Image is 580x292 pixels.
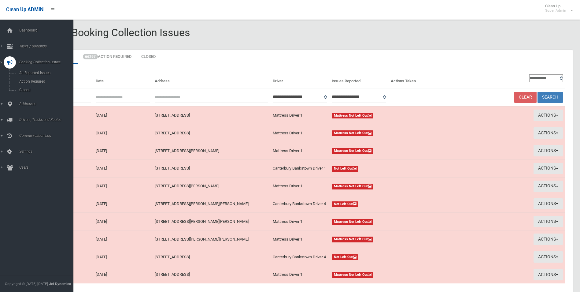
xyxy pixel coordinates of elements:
span: Mattress Not Left Out [332,148,374,154]
span: Tasks / Bookings [17,44,78,48]
span: Mattress Not Left Out [332,130,374,136]
td: [STREET_ADDRESS] [152,266,270,283]
button: Search [538,92,563,103]
span: Clean Up ADMIN [6,7,43,13]
td: Mattress Driver 1 [270,230,329,248]
span: Copyright © [DATE]-[DATE] [5,282,48,286]
span: 66297 [83,54,98,59]
td: Mattress Driver 1 [270,106,329,124]
button: Actions [534,145,563,156]
td: [DATE] [93,266,152,283]
a: Not Left Out [332,165,445,172]
span: All Reported Issues [17,71,73,75]
button: Actions [534,251,563,263]
span: Not Left Out [332,201,359,207]
span: Clean Up [542,4,572,13]
td: [DATE] [93,124,152,142]
th: Driver [270,71,329,88]
a: Mattress Not Left Out [332,218,445,225]
span: Communication Log [17,133,78,138]
a: Mattress Not Left Out [332,112,445,119]
td: Canterbury Bankstown Driver 4 [270,248,329,266]
td: [DATE] [93,159,152,177]
strong: Jet Dynamics [49,282,71,286]
span: Reported Booking Collection Issues [27,26,190,39]
th: Actions Taken [388,71,447,88]
th: Issues Reported [329,71,388,88]
a: Clear [514,92,537,103]
span: Drivers, Trucks and Routes [17,118,78,122]
a: Not Left Out [332,253,445,261]
a: Mattress Not Left Out [332,182,445,190]
span: Not Left Out [332,254,359,260]
td: [STREET_ADDRESS][PERSON_NAME] [152,177,270,195]
span: Closed [17,88,73,92]
td: Canterbury Bankstown Driver 1 [270,159,329,177]
td: [STREET_ADDRESS][PERSON_NAME][PERSON_NAME] [152,195,270,213]
button: Actions [534,110,563,121]
span: Not Left Out [332,166,359,172]
a: Mattress Not Left Out [332,271,445,278]
td: [DATE] [93,248,152,266]
small: Super Admin [545,8,566,13]
span: Mattress Not Left Out [332,272,374,278]
td: [STREET_ADDRESS][PERSON_NAME][PERSON_NAME] [152,213,270,230]
td: [DATE] [93,230,152,248]
td: [STREET_ADDRESS] [152,124,270,142]
td: [DATE] [93,213,152,230]
td: Mattress Driver 1 [270,177,329,195]
a: 66297Action Required [78,50,136,64]
th: Date [93,71,152,88]
button: Actions [534,198,563,210]
span: Addresses [17,102,78,106]
a: Mattress Not Left Out [332,236,445,243]
td: Canterbury Bankstown Driver 4 [270,195,329,213]
span: Mattress Not Left Out [332,113,374,119]
td: [STREET_ADDRESS] [152,248,270,266]
td: Mattress Driver 1 [270,124,329,142]
button: Actions [534,216,563,227]
td: [STREET_ADDRESS][PERSON_NAME][PERSON_NAME] [152,230,270,248]
span: Settings [17,149,78,154]
td: [DATE] [93,106,152,124]
a: Closed [137,50,160,64]
a: Not Left Out [332,200,445,208]
td: Mattress Driver 1 [270,142,329,160]
button: Actions [534,269,563,280]
td: [DATE] [93,177,152,195]
button: Actions [534,181,563,192]
span: Dashboard [17,28,78,32]
td: [DATE] [93,142,152,160]
button: Actions [534,163,563,174]
td: [DATE] [93,195,152,213]
td: [STREET_ADDRESS] [152,159,270,177]
span: Mattress Not Left Out [332,237,374,242]
a: Mattress Not Left Out [332,147,445,155]
span: Users [17,165,78,170]
span: Mattress Not Left Out [332,184,374,189]
span: Booking Collection Issues [17,60,78,64]
button: Actions [534,234,563,245]
span: Action Required [17,79,73,84]
td: Mattress Driver 1 [270,266,329,283]
a: Mattress Not Left Out [332,129,445,137]
button: Actions [534,127,563,139]
th: Address [152,71,270,88]
td: [STREET_ADDRESS] [152,106,270,124]
span: Mattress Not Left Out [332,219,374,225]
td: Mattress Driver 1 [270,213,329,230]
td: [STREET_ADDRESS][PERSON_NAME] [152,142,270,160]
